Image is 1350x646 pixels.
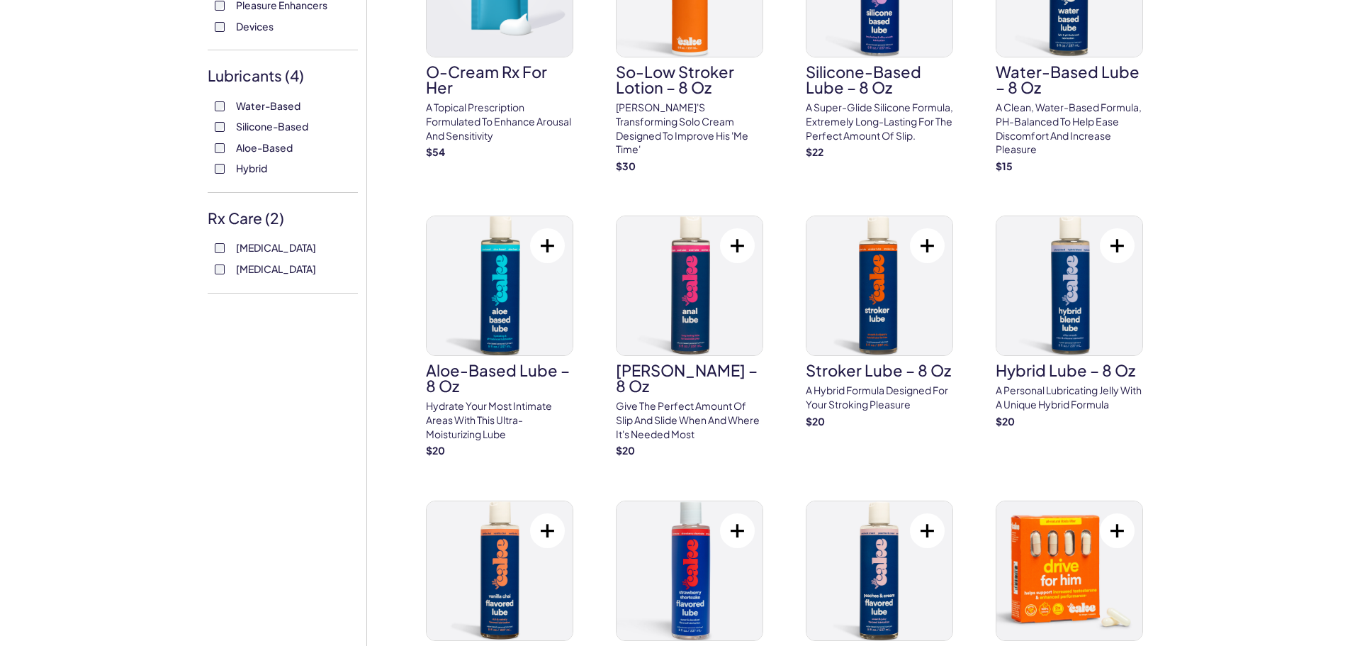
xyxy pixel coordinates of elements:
[236,138,293,157] span: Aloe-Based
[215,22,225,32] input: Devices
[427,216,573,355] img: Aloe-Based Lube – 8 oz
[996,216,1142,355] img: Hybrid Lube – 8 oz
[616,216,763,457] a: Anal Lube – 8 oz[PERSON_NAME] – 8 ozGive the perfect amount of slip and slide when and where it's...
[806,145,823,158] strong: $ 22
[806,384,953,411] p: A hybrid formula designed for your stroking pleasure
[616,101,763,156] p: [PERSON_NAME]'s transforming solo cream designed to improve his 'me time'
[236,96,300,115] span: Water-Based
[236,159,267,177] span: Hybrid
[215,164,225,174] input: Hybrid
[236,260,316,278] span: [MEDICAL_DATA]
[806,216,952,355] img: Stroker Lube – 8 oz
[427,501,573,640] img: Vanilla Chai Flavored Lube – 8 oz
[215,1,225,11] input: Pleasure Enhancers
[996,362,1143,378] h3: Hybrid Lube – 8 oz
[616,64,763,95] h3: So-Low Stroker Lotion – 8 oz
[426,216,573,457] a: Aloe-Based Lube – 8 ozAloe-Based Lube – 8 ozHydrate your most intimate areas with this ultra-mois...
[215,243,225,253] input: [MEDICAL_DATA]
[806,216,953,428] a: Stroker Lube – 8 ozStroker Lube – 8 ozA hybrid formula designed for your stroking pleasure$20
[426,362,573,394] h3: Aloe-Based Lube – 8 oz
[996,160,1013,172] strong: $ 15
[426,101,573,143] p: A topical prescription formulated to enhance arousal and sensitivity
[996,415,1015,428] strong: $ 20
[426,145,445,158] strong: $ 54
[996,64,1143,95] h3: Water-Based Lube – 8 oz
[616,160,636,172] strong: $ 30
[806,101,953,143] p: A super-glide silicone formula, extremely long-lasting for the perfect amount of slip.
[996,216,1143,428] a: Hybrid Lube – 8 ozHybrid Lube – 8 ozA personal lubricating jelly with a unique hybrid formula$20
[426,399,573,441] p: Hydrate your most intimate areas with this ultra-moisturizing lube
[236,117,308,135] span: Silicone-Based
[617,501,763,640] img: Strawberry Shortcake Flavored Lube – 8 oz
[215,101,225,111] input: Water-Based
[426,444,445,457] strong: $ 20
[616,362,763,394] h3: [PERSON_NAME] – 8 oz
[215,143,225,153] input: Aloe-Based
[806,64,953,95] h3: Silicone-Based Lube – 8 oz
[806,501,952,640] img: Peaches & Cream Flavored Lube – 8 oz
[806,415,825,428] strong: $ 20
[215,264,225,274] input: [MEDICAL_DATA]
[806,362,953,378] h3: Stroker Lube – 8 oz
[996,501,1142,640] img: drive for him
[215,122,225,132] input: Silicone-Based
[616,399,763,441] p: Give the perfect amount of slip and slide when and where it's needed most
[236,17,274,35] span: Devices
[996,384,1143,411] p: A personal lubricating jelly with a unique hybrid formula
[616,444,635,457] strong: $ 20
[426,64,573,95] h3: O-Cream Rx for Her
[996,101,1143,156] p: A clean, water-based formula, pH-balanced to help ease discomfort and increase pleasure
[236,238,316,257] span: [MEDICAL_DATA]
[617,216,763,355] img: Anal Lube – 8 oz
